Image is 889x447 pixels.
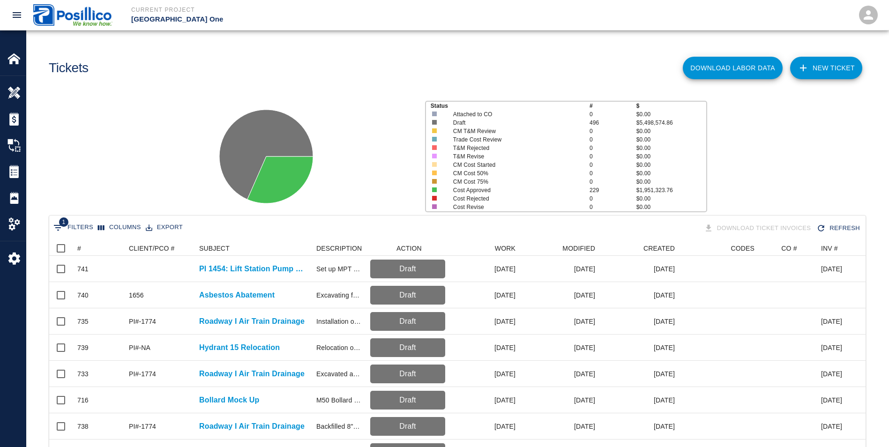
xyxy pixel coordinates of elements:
div: ACTION [366,241,450,256]
div: 738 [77,422,89,431]
p: Trade Cost Review [453,135,576,144]
div: Relocation of previously installed fire hydrant 15 per TCC direction. PBES excavated, installed, ... [316,343,361,352]
div: [DATE] [600,308,680,335]
button: Select columns [96,220,143,235]
div: SUBJECT [199,241,230,256]
a: NEW TICKET [790,57,862,79]
p: Draft [374,290,441,301]
div: [DATE] [450,256,520,282]
a: Hydrant 15 Relocation [199,342,280,353]
p: Draft [374,368,441,380]
div: CREATED [643,241,675,256]
div: INV # [816,241,870,256]
div: [DATE] [450,361,520,387]
div: July 2025 [821,422,842,431]
p: Current Project [131,6,495,14]
p: $0.00 [636,127,707,135]
p: 0 [590,194,636,203]
div: [DATE] [520,256,600,282]
p: Draft [453,119,576,127]
button: Export [143,220,185,235]
p: T&M Rejected [453,144,576,152]
div: 716 [77,395,89,405]
p: Draft [374,421,441,432]
p: 0 [590,203,636,211]
div: 739 [77,343,89,352]
div: [DATE] [520,282,600,308]
button: Show filters [51,220,96,235]
p: $0.00 [636,194,707,203]
p: Draft [374,263,441,275]
div: Excavating for the (2) 85 LF electrical duct banks for gramercy to abate in the RUGTC Area going ... [316,291,361,300]
div: [DATE] [450,413,520,440]
p: $ [636,102,707,110]
div: [DATE] [450,308,520,335]
p: Draft [374,316,441,327]
p: [GEOGRAPHIC_DATA] One [131,14,495,25]
p: Status [431,102,590,110]
div: DESCRIPTION [312,241,366,256]
div: Tickets download in groups of 15 [702,220,815,237]
div: SUBJECT [194,241,312,256]
div: PI#-1774 [129,317,156,326]
div: 1656 [129,291,144,300]
div: 741 [77,264,89,274]
div: CREATED [600,241,680,256]
a: Asbestos Abatement [199,290,275,301]
a: Roadway I Air Train Drainage [199,368,305,380]
button: open drawer [6,4,28,26]
div: Installation of 12" DIP pipe for airtrain drainage [316,317,361,326]
div: WORK [495,241,515,256]
div: [DATE] [600,282,680,308]
img: Posillico Inc Sub [33,4,112,25]
a: Roadway I Air Train Drainage [199,316,305,327]
div: CODES [731,241,755,256]
div: Refresh the list [814,220,864,237]
div: DESCRIPTION [316,241,362,256]
p: Draft [374,395,441,406]
div: Backfilled 8" DIP airtrain drainage [316,422,361,431]
div: MODIFIED [562,241,595,256]
div: CLIENT/PCO # [129,241,175,256]
p: CM T&M Review [453,127,576,135]
div: [DATE] [600,361,680,387]
p: 496 [590,119,636,127]
div: June 2025 [821,395,842,405]
p: Bollard Mock Up [199,395,260,406]
div: CLIENT/PCO # [124,241,194,256]
div: [DATE] [520,361,600,387]
div: [DATE] [600,256,680,282]
div: [DATE] [600,335,680,361]
p: $1,951,323.76 [636,186,707,194]
div: M50 Bollard Mockup Bondo and epoxy paint on sample [316,395,361,405]
div: [DATE] [520,335,600,361]
p: $0.00 [636,169,707,178]
p: 0 [590,110,636,119]
p: CM Cost 50% [453,169,576,178]
p: $0.00 [636,110,707,119]
p: 229 [590,186,636,194]
div: MODIFIED [520,241,600,256]
div: Excavated and installed 8" DIP for airtrain drainage col 66 [316,369,361,379]
div: CO # [759,241,816,256]
p: Draft [374,342,441,353]
p: $0.00 [636,144,707,152]
div: July 2025 [821,343,842,352]
div: PI#-1774 [129,422,156,431]
p: Cost Rejected [453,194,576,203]
p: CM Cost 75% [453,178,576,186]
div: Set up MPT + shoulder closure to bring in vac truck. Clean out lift station and dispose spoils of... [316,264,361,274]
p: Cost Approved [453,186,576,194]
p: $0.00 [636,135,707,144]
a: Roadway I Air Train Drainage [199,421,305,432]
div: [DATE] [450,282,520,308]
a: PI 1454: Lift Station Pump Replacement [199,263,307,275]
p: # [590,102,636,110]
iframe: Chat Widget [842,402,889,447]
